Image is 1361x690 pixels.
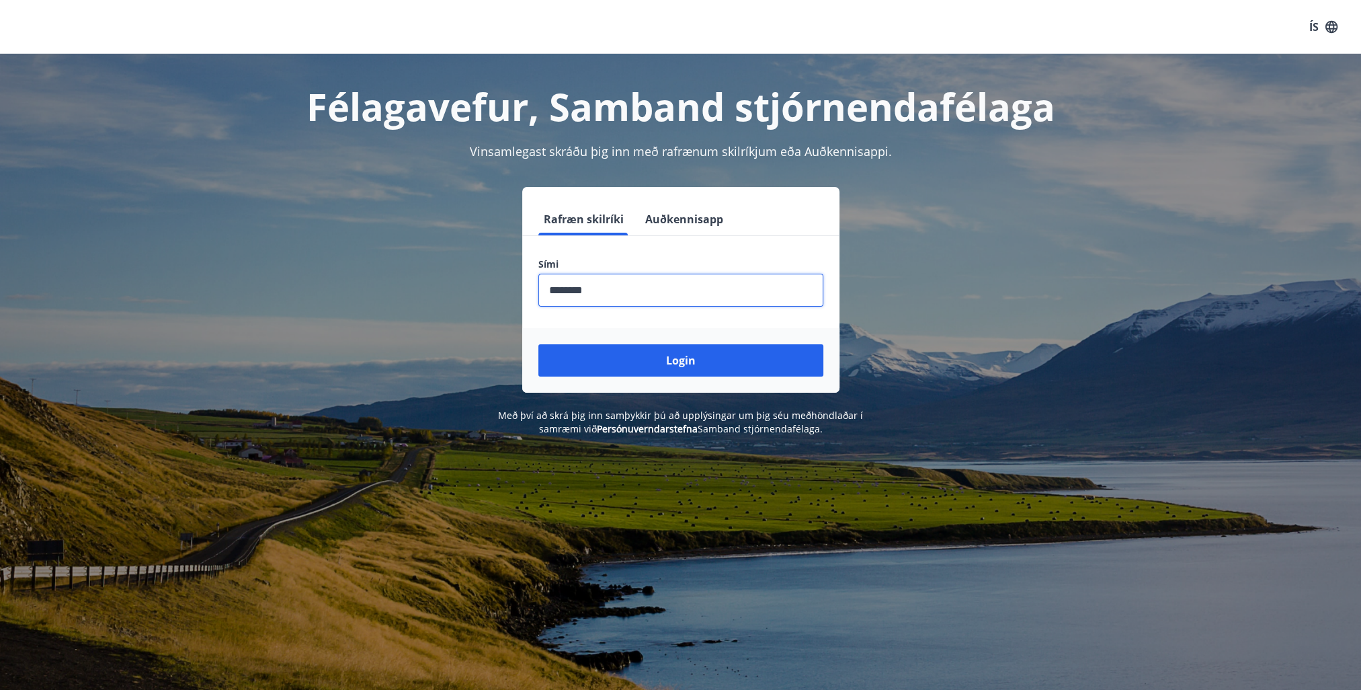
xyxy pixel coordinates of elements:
h1: Félagavefur, Samband stjórnendafélaga [213,81,1149,132]
button: Rafræn skilríki [538,203,629,235]
label: Sími [538,258,823,271]
span: Vinsamlegast skráðu þig inn með rafrænum skilríkjum eða Auðkennisappi. [470,143,892,159]
button: Auðkennisapp [640,203,729,235]
a: Persónuverndarstefna [597,422,698,435]
button: Login [538,344,823,377]
button: ÍS [1302,15,1345,39]
span: Með því að skrá þig inn samþykkir þú að upplýsingar um þig séu meðhöndlaðar í samræmi við Samband... [498,409,863,435]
